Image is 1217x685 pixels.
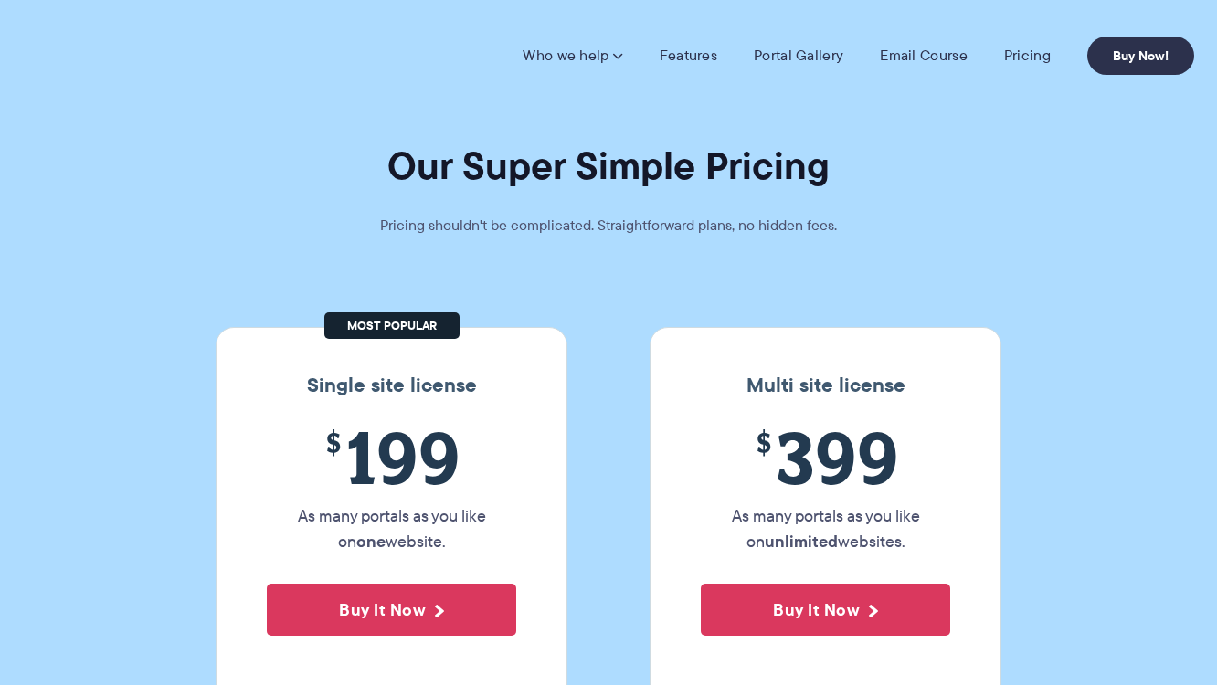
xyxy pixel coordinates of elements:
[880,47,968,65] a: Email Course
[334,213,883,238] p: Pricing shouldn't be complicated. Straightforward plans, no hidden fees.
[356,529,386,553] strong: one
[1004,47,1051,65] a: Pricing
[701,584,950,636] button: Buy It Now
[660,47,717,65] a: Features
[235,374,548,397] h3: Single site license
[267,503,516,554] p: As many portals as you like on website.
[523,47,622,65] a: Who we help
[701,416,950,499] span: 399
[669,374,982,397] h3: Multi site license
[701,503,950,554] p: As many portals as you like on websites.
[765,529,838,553] strong: unlimited
[267,584,516,636] button: Buy It Now
[754,47,843,65] a: Portal Gallery
[1087,37,1194,75] a: Buy Now!
[267,416,516,499] span: 199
